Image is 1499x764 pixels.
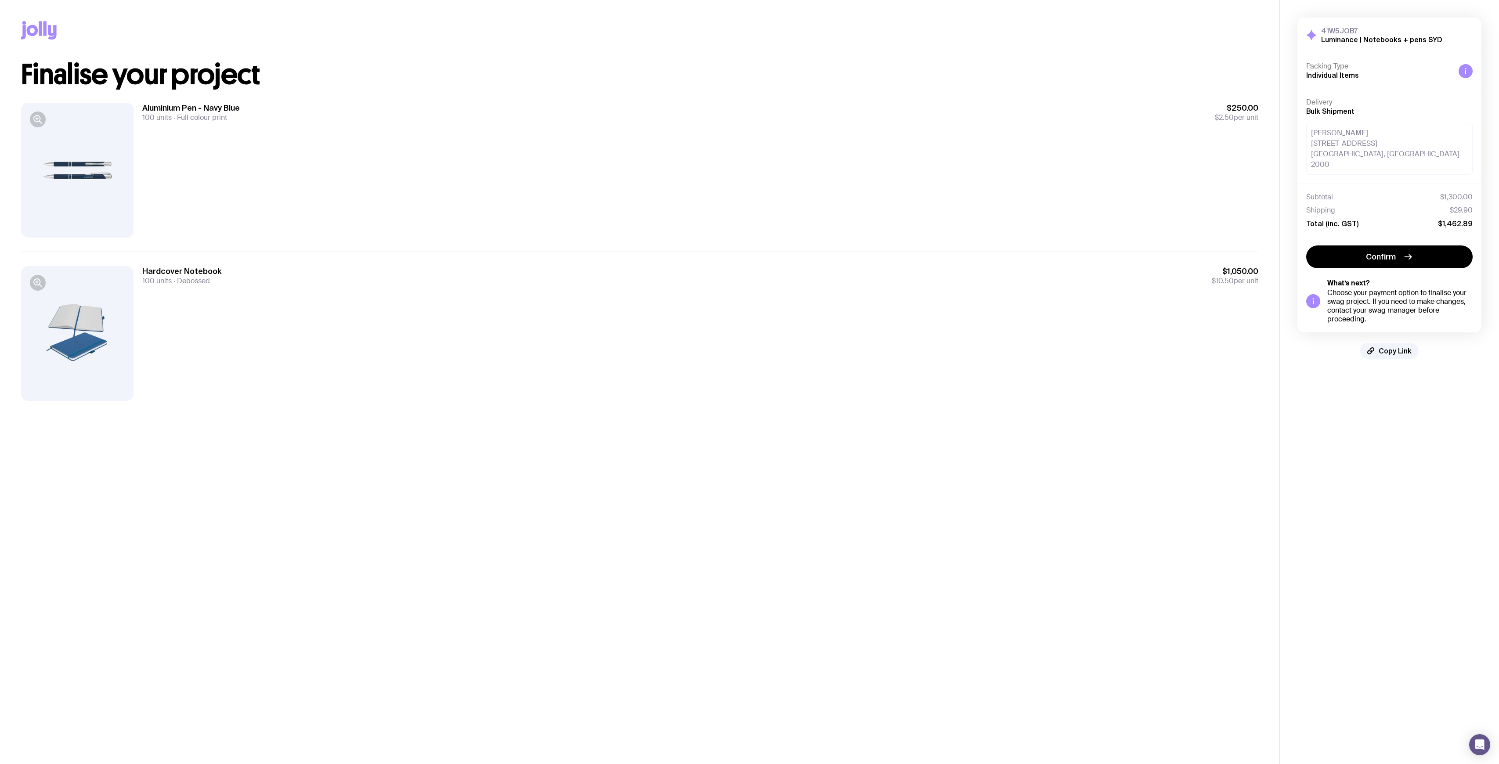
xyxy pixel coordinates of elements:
[1469,734,1490,755] div: Open Intercom Messenger
[142,266,222,277] h3: Hardcover Notebook
[172,276,210,285] span: Debossed
[1321,26,1442,35] h3: 41W5JOB7
[1212,266,1258,277] span: $1,050.00
[1215,113,1234,122] span: $2.50
[1306,123,1473,175] div: [PERSON_NAME] [STREET_ADDRESS] [GEOGRAPHIC_DATA], [GEOGRAPHIC_DATA] 2000
[1212,276,1234,285] span: $10.50
[1440,193,1473,202] span: $1,300.00
[1306,206,1335,215] span: Shipping
[1360,343,1419,359] button: Copy Link
[142,276,172,285] span: 100 units
[1321,35,1442,44] h2: Luminance | Notebooks + pens SYD
[142,113,172,122] span: 100 units
[1306,71,1359,79] span: Individual Items
[1327,279,1473,288] h5: What’s next?
[1306,219,1358,228] span: Total (inc. GST)
[1327,288,1473,324] div: Choose your payment option to finalise your swag project. If you need to make changes, contact yo...
[1306,98,1473,107] h4: Delivery
[1306,107,1355,115] span: Bulk Shipment
[21,61,1258,89] h1: Finalise your project
[1379,346,1412,355] span: Copy Link
[1438,219,1473,228] span: $1,462.89
[1215,113,1258,122] span: per unit
[1450,206,1473,215] span: $29.90
[1306,193,1333,202] span: Subtotal
[172,113,227,122] span: Full colour print
[1212,277,1258,285] span: per unit
[1366,252,1396,262] span: Confirm
[1215,103,1258,113] span: $250.00
[1306,245,1473,268] button: Confirm
[142,103,240,113] h3: Aluminium Pen - Navy Blue
[1306,62,1452,71] h4: Packing Type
